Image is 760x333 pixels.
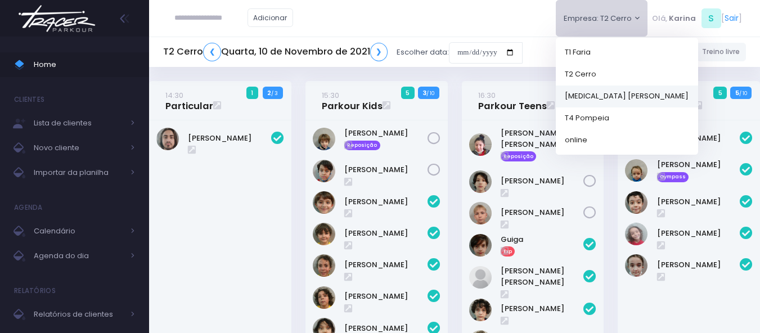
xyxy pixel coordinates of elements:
[14,88,44,111] h4: Clientes
[556,85,698,107] a: [MEDICAL_DATA] [PERSON_NAME]
[14,196,43,219] h4: Agenda
[556,107,698,129] a: T4 Pompeia
[34,141,124,155] span: Novo cliente
[322,90,339,101] small: 15:30
[657,228,740,239] a: [PERSON_NAME]
[271,90,278,97] small: / 3
[501,175,584,187] a: [PERSON_NAME]
[657,259,740,271] a: [PERSON_NAME]
[422,88,426,97] strong: 3
[344,291,428,302] a: [PERSON_NAME]
[322,89,383,112] a: 15:30Parkour Kids
[696,43,746,61] a: Treino livre
[556,38,698,155] div: Empresa: T2 Cerro
[501,303,584,314] a: [PERSON_NAME]
[267,88,271,97] strong: 2
[313,128,335,150] img: Davi Romão Daher
[313,223,335,245] img: Gabriel Alhadeff
[701,8,721,28] span: S
[625,159,647,182] img: Joao Augusto Correia
[344,164,428,175] a: [PERSON_NAME]
[469,266,492,289] img: Maria Fernanda Tapajós
[344,128,428,139] a: [PERSON_NAME]
[625,223,647,245] img: Thomas sanchez fabricio
[165,89,213,112] a: 14:30Particular
[34,116,124,130] span: Lista de clientes
[469,202,492,224] img: Victor Cancela Petinas
[203,43,221,61] a: ❮
[248,8,294,27] a: Adicionar
[501,207,584,218] a: [PERSON_NAME]
[556,129,698,151] a: online
[344,228,428,239] a: [PERSON_NAME]
[647,6,746,31] div: [ ]
[739,90,747,97] small: / 10
[713,87,727,99] span: 5
[344,141,380,151] span: Reposição
[657,133,740,144] a: [PERSON_NAME]
[313,254,335,277] img: Guilherme Alhadeff
[34,224,124,238] span: Calendário
[625,191,647,214] img: Leonardo Maioral Garrido
[469,234,492,256] img: Joao Guilherme Ramos Alves
[501,128,584,150] a: [PERSON_NAME] Del [PERSON_NAME]
[34,57,135,72] span: Home
[469,133,492,156] img: Dominique Del Carmen Guerra Soto
[501,151,537,161] span: Reposição
[426,90,434,97] small: / 10
[246,87,258,99] span: 1
[725,12,739,24] a: Sair
[313,286,335,309] img: Pedro Alhadeff
[735,88,739,97] strong: 5
[34,249,124,263] span: Agenda do dia
[344,196,428,208] a: [PERSON_NAME]
[370,43,388,61] a: ❯
[556,41,698,63] a: T1 Faria
[163,39,523,65] div: Escolher data:
[657,159,740,170] a: [PERSON_NAME]
[34,307,124,322] span: Relatórios de clientes
[34,165,124,180] span: Importar da planilha
[625,254,647,277] img: Ursula Couto Riccitelli Santana
[556,63,698,85] a: T2 Cerro
[156,128,179,150] img: Henrique De Castlho Ferreira
[165,90,183,101] small: 14:30
[501,265,584,287] a: [PERSON_NAME] [PERSON_NAME]
[478,90,496,101] small: 16:30
[478,89,547,112] a: 16:30Parkour Teens
[313,191,335,214] img: Frederico kirmayr
[188,133,271,144] a: [PERSON_NAME]
[163,43,388,61] h5: T2 Cerro Quarta, 10 de Novembro de 2021
[344,259,428,271] a: [PERSON_NAME]
[657,196,740,208] a: [PERSON_NAME]
[14,280,56,302] h4: Relatórios
[401,87,415,99] span: 5
[469,299,492,321] img: Pedro Lopes de Oliveira Del Guercio Bueno
[313,160,335,182] img: Rodrigo Crompton Soares Magalhães Gonzalez
[469,170,492,193] img: Lucca Cruz
[657,172,689,182] span: Gympass
[669,13,696,24] span: Karina
[501,234,584,245] a: Guiga
[652,13,667,24] span: Olá,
